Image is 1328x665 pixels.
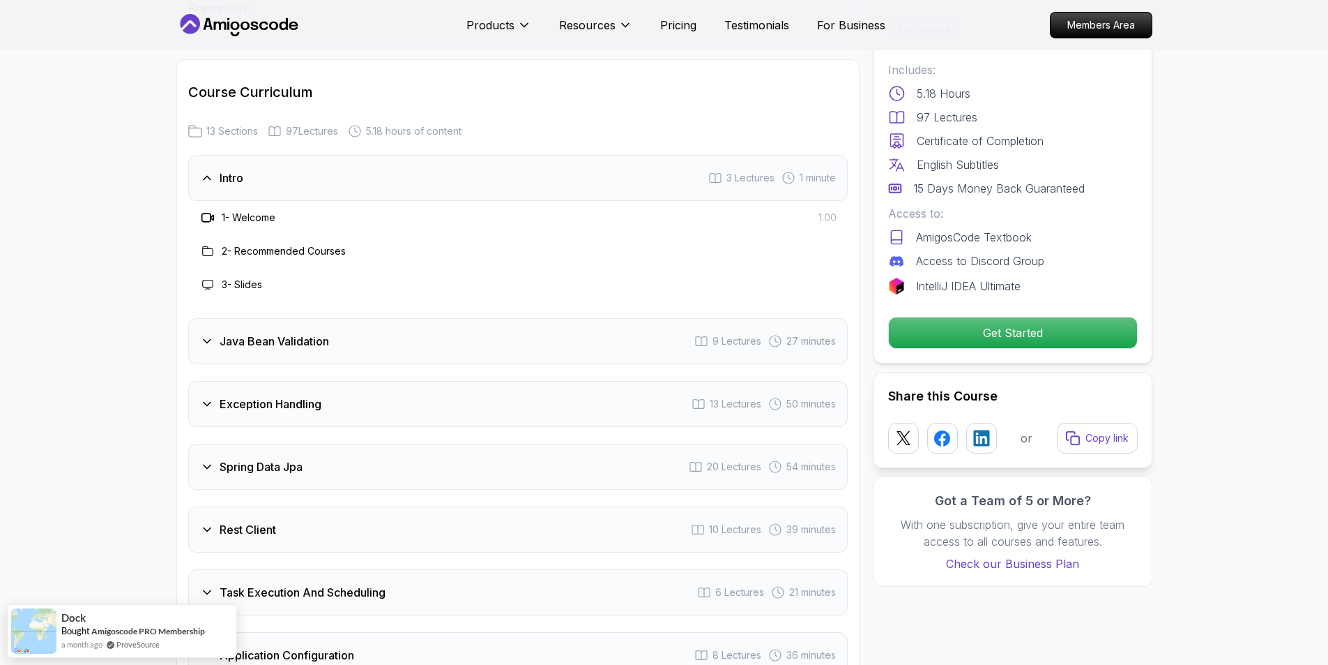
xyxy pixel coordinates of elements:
[1085,431,1129,445] p: Copy link
[206,124,258,138] span: 13 Sections
[917,156,999,173] p: English Subtitles
[916,278,1021,294] p: IntelliJ IDEA Ultimate
[715,585,764,599] span: 6 Lectures
[222,278,262,292] h3: 3 - Slides
[917,109,977,126] p: 97 Lectures
[917,85,970,102] p: 5.18 Hours
[786,648,836,662] span: 36 minutes
[709,523,761,537] span: 10 Lectures
[188,381,848,427] button: Exception Handling13 Lectures 50 minutes
[888,387,1138,406] h2: Share this Course
[800,171,836,185] span: 1 minute
[817,17,885,33] a: For Business
[466,17,531,45] button: Products
[61,612,86,624] span: Dock
[786,397,836,411] span: 50 minutes
[1057,423,1138,454] button: Copy link
[559,17,616,33] p: Resources
[660,17,696,33] a: Pricing
[188,155,848,201] button: Intro3 Lectures 1 minute
[786,460,836,474] span: 54 minutes
[712,648,761,662] span: 8 Lectures
[888,61,1138,78] p: Includes:
[789,585,836,599] span: 21 minutes
[188,569,848,615] button: Task Execution And Scheduling6 Lectures 21 minutes
[222,244,346,258] h3: 2 - Recommended Courses
[188,444,848,490] button: Spring Data Jpa20 Lectures 54 minutes
[917,133,1044,149] p: Certificate of Completion
[707,460,761,474] span: 20 Lectures
[1021,430,1032,447] p: or
[91,626,205,636] a: Amigoscode PRO Membership
[188,507,848,553] button: Rest Client10 Lectures 39 minutes
[726,171,774,185] span: 3 Lectures
[786,334,836,348] span: 27 minutes
[818,211,837,225] span: 1:00
[888,491,1138,511] h3: Got a Team of 5 or More?
[61,638,102,650] span: a month ago
[889,317,1137,348] p: Get Started
[220,458,303,475] h3: Spring Data Jpa
[724,17,789,33] a: Testimonials
[188,318,848,364] button: Java Bean Validation9 Lectures 27 minutes
[786,523,836,537] span: 39 minutes
[61,625,90,636] span: Bought
[366,124,461,138] span: 5.18 hours of content
[712,334,761,348] span: 9 Lectures
[559,17,632,45] button: Resources
[220,396,321,412] h3: Exception Handling
[888,516,1138,550] p: With one subscription, give your entire team access to all courses and features.
[1050,12,1152,38] a: Members Area
[220,584,386,601] h3: Task Execution And Scheduling
[710,397,761,411] span: 13 Lectures
[220,647,354,664] h3: Application Configuration
[188,82,848,102] h2: Course Curriculum
[466,17,514,33] p: Products
[286,124,338,138] span: 97 Lectures
[888,555,1138,572] a: Check our Business Plan
[222,211,275,225] h3: 1 - Welcome
[888,205,1138,222] p: Access to:
[916,229,1032,246] p: AmigosCode Textbook
[1051,13,1152,38] p: Members Area
[220,170,243,186] h3: Intro
[888,278,905,294] img: jetbrains logo
[116,638,160,650] a: ProveSource
[11,608,56,654] img: provesource social proof notification image
[220,521,276,538] h3: Rest Client
[888,317,1138,349] button: Get Started
[220,333,329,350] h3: Java Bean Validation
[913,180,1085,197] p: 15 Days Money Back Guaranteed
[916,253,1044,269] p: Access to Discord Group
